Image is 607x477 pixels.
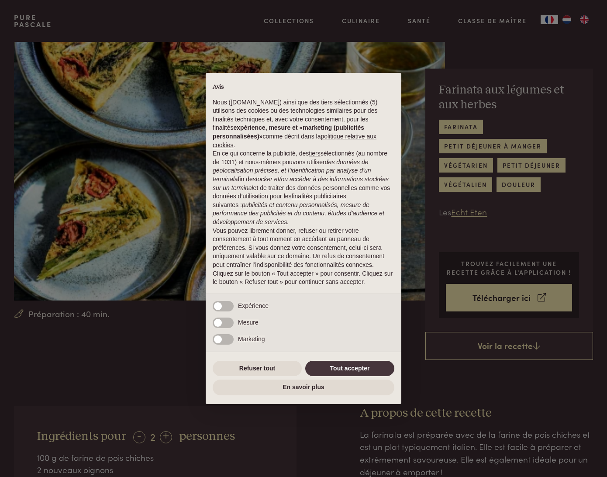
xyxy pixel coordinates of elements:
button: Refuser tout [213,361,302,377]
button: En savoir plus [213,380,394,395]
h2: Avis [213,83,394,91]
p: Vous pouvez librement donner, refuser ou retirer votre consentement à tout moment en accédant au ... [213,227,394,270]
em: stocker et/ou accéder à des informations stockées sur un terminal [213,176,389,191]
em: publicités et contenu personnalisés, mesure de performance des publicités et du contenu, études d... [213,201,384,225]
p: Nous ([DOMAIN_NAME]) ainsi que des tiers sélectionnés (5) utilisons des cookies ou des technologi... [213,98,394,150]
strong: expérience, mesure et «marketing (publicités personnalisées)» [213,124,364,140]
button: tiers [309,149,320,158]
p: En ce qui concerne la publicité, des sélectionnés (au nombre de 1031) et nous-mêmes pouvons utili... [213,149,394,226]
button: finalités publicitaires [292,192,346,201]
span: Marketing [238,335,265,342]
span: Mesure [238,319,259,326]
button: Tout accepter [305,361,394,377]
p: Cliquez sur le bouton « Tout accepter » pour consentir. Cliquez sur le bouton « Refuser tout » po... [213,270,394,287]
span: Expérience [238,302,269,309]
em: des données de géolocalisation précises, et l’identification par analyse d’un terminal [213,159,371,183]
